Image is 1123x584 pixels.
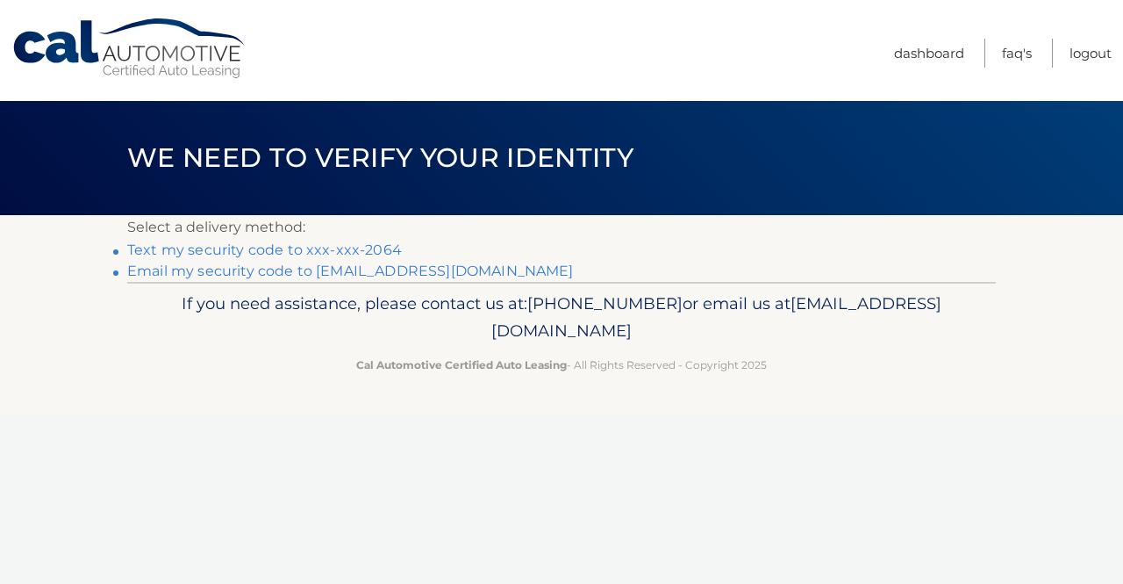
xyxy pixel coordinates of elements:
a: Cal Automotive [11,18,248,80]
strong: Cal Automotive Certified Auto Leasing [356,358,567,371]
p: If you need assistance, please contact us at: or email us at [139,290,984,346]
a: FAQ's [1002,39,1032,68]
span: We need to verify your identity [127,141,633,174]
a: Text my security code to xxx-xxx-2064 [127,242,402,258]
p: Select a delivery method: [127,215,996,240]
a: Logout [1069,39,1112,68]
p: - All Rights Reserved - Copyright 2025 [139,356,984,374]
a: Dashboard [894,39,964,68]
span: [PHONE_NUMBER] [527,293,683,314]
a: Email my security code to [EMAIL_ADDRESS][DOMAIN_NAME] [127,263,574,279]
